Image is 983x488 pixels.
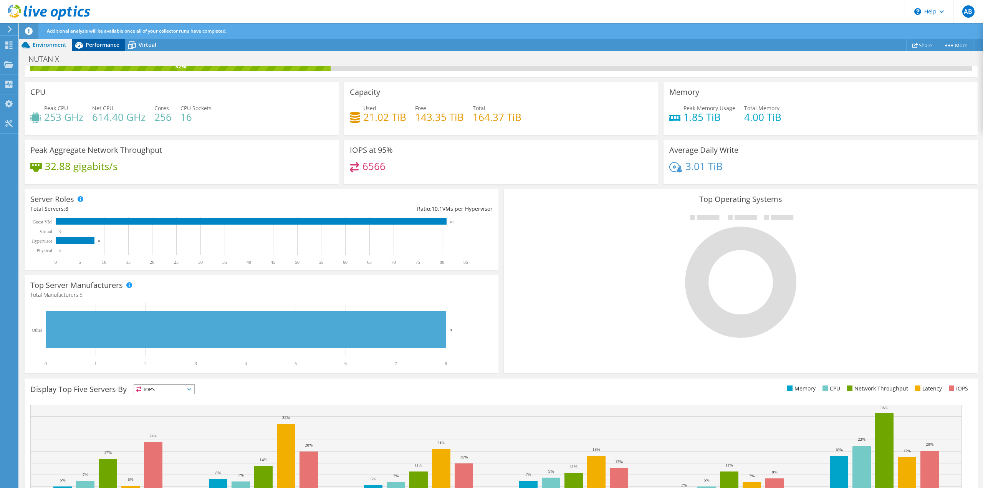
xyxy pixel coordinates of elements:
h3: IOPS at 95% [350,146,393,154]
text: 25 [174,260,179,265]
div: Ratio: VMs per Hypervisor [261,205,493,213]
text: 18% [592,447,600,452]
a: More [938,39,973,51]
span: Peak Memory Usage [683,104,735,112]
span: Used [363,104,376,112]
text: 3% [681,483,687,487]
h3: Top Operating Systems [510,195,972,203]
text: Hypervisor [31,238,52,244]
text: 24% [149,433,157,438]
text: 0 [60,249,61,253]
span: 8 [79,291,83,298]
text: 6 [344,361,347,366]
text: 15% [460,455,468,459]
span: 10.1 [432,205,442,212]
text: 5 [295,361,297,366]
text: Other [32,328,42,333]
h3: Peak Aggregate Network Throughput [30,146,162,154]
text: 8 [445,361,447,366]
text: 0 [45,361,47,366]
li: Memory [785,384,816,393]
text: 75 [415,260,420,265]
text: 7% [749,473,755,478]
text: 8% [772,470,778,474]
text: 1 [94,361,97,366]
h4: 3.01 TiB [685,162,723,170]
text: 36% [880,405,888,410]
text: 7 [395,361,397,366]
text: 13% [615,459,623,464]
text: 81 [450,220,454,224]
h3: Memory [669,88,699,96]
text: 45 [271,260,275,265]
text: 60 [343,260,348,265]
span: Additional analysis will be available once all of your collector runs have completed. [47,28,227,34]
div: Total Servers: [30,205,261,213]
span: Cores [154,104,169,112]
text: 8% [215,470,221,475]
h4: 32.88 gigabits/s [45,162,117,170]
li: Network Throughput [845,384,908,393]
text: 5% [60,478,66,482]
span: Free [415,104,426,112]
h4: 1.85 TiB [683,113,735,121]
text: 15 [126,260,131,265]
text: 20% [305,443,313,447]
li: IOPS [947,384,968,393]
h4: 256 [154,113,172,121]
text: 4 [245,361,247,366]
div: 32% [30,62,331,71]
h3: CPU [30,88,46,96]
text: 7% [83,472,88,477]
text: 2 [144,361,147,366]
text: 20 [150,260,154,265]
svg: \n [914,8,921,15]
text: 9% [548,469,554,473]
text: 11% [415,463,422,467]
h4: 253 GHz [44,113,83,121]
text: 5 [79,260,81,265]
span: IOPS [134,385,194,394]
span: Performance [86,41,119,48]
text: 11% [570,464,578,469]
text: 17% [903,448,911,453]
h4: 614.40 GHz [92,113,146,121]
h4: 143.35 TiB [415,113,464,121]
h4: 4.00 TiB [744,113,781,121]
text: 5% [128,477,134,481]
text: 50 [295,260,300,265]
span: Net CPU [92,104,113,112]
span: Peak CPU [44,104,68,112]
text: Guest VM [33,219,52,225]
text: 3 [195,361,197,366]
text: 5% [704,478,710,482]
text: 7% [238,473,244,477]
li: Latency [913,384,942,393]
text: 65 [367,260,372,265]
text: 11% [725,463,733,467]
span: Total [473,104,485,112]
text: 40 [247,260,251,265]
h3: Top Server Manufacturers [30,281,123,289]
span: AB [962,5,975,18]
text: Virtual [40,229,53,234]
h3: Average Daily Write [669,146,738,154]
h4: 6566 [362,162,386,170]
text: Physical [36,248,52,253]
span: Total Memory [744,104,779,112]
span: CPU Sockets [180,104,212,112]
text: 35 [222,260,227,265]
li: CPU [821,384,840,393]
h4: 164.37 TiB [473,113,521,121]
span: 8 [65,205,68,212]
text: 80 [440,260,444,265]
text: 10 [102,260,106,265]
text: 5% [371,476,376,481]
text: 21% [437,440,445,445]
text: 7% [393,473,399,478]
h3: Server Roles [30,195,74,203]
text: 30 [198,260,203,265]
text: 55 [319,260,323,265]
h4: 21.02 TiB [363,113,406,121]
text: 8 [98,239,100,243]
